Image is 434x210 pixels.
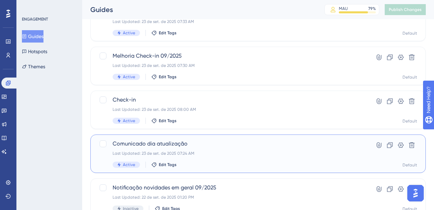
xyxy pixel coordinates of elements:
[113,107,349,112] div: Last Updated: 23 de set. de 2025 08:00 AM
[403,162,417,168] div: Default
[339,6,348,11] div: MAU
[113,151,349,156] div: Last Updated: 23 de set. de 2025 07:24 AM
[403,118,417,124] div: Default
[151,162,177,167] button: Edit Tags
[151,30,177,36] button: Edit Tags
[159,162,177,167] span: Edit Tags
[22,60,45,73] button: Themes
[113,140,349,148] span: Comunicado dia atualização
[113,184,349,192] span: Notificação novidades em geral 09/2025
[22,30,43,43] button: Guides
[405,183,426,203] iframe: UserGuiding AI Assistant Launcher
[368,6,376,11] div: 79 %
[113,52,349,60] span: Melhoria Check-in 09/2025
[389,7,422,12] span: Publish Changes
[151,74,177,80] button: Edit Tags
[403,31,417,36] div: Default
[113,63,349,68] div: Last Updated: 23 de set. de 2025 07:30 AM
[123,30,135,36] span: Active
[113,195,349,200] div: Last Updated: 22 de set. de 2025 01:20 PM
[403,74,417,80] div: Default
[22,45,47,58] button: Hotspots
[159,30,177,36] span: Edit Tags
[113,96,349,104] span: Check-in
[123,162,135,167] span: Active
[159,74,177,80] span: Edit Tags
[123,118,135,124] span: Active
[113,19,349,24] div: Last Updated: 23 de set. de 2025 07:33 AM
[123,74,135,80] span: Active
[90,5,307,14] div: Guides
[159,118,177,124] span: Edit Tags
[16,2,43,10] span: Need Help?
[151,118,177,124] button: Edit Tags
[385,4,426,15] button: Publish Changes
[22,16,48,22] div: ENGAGEMENT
